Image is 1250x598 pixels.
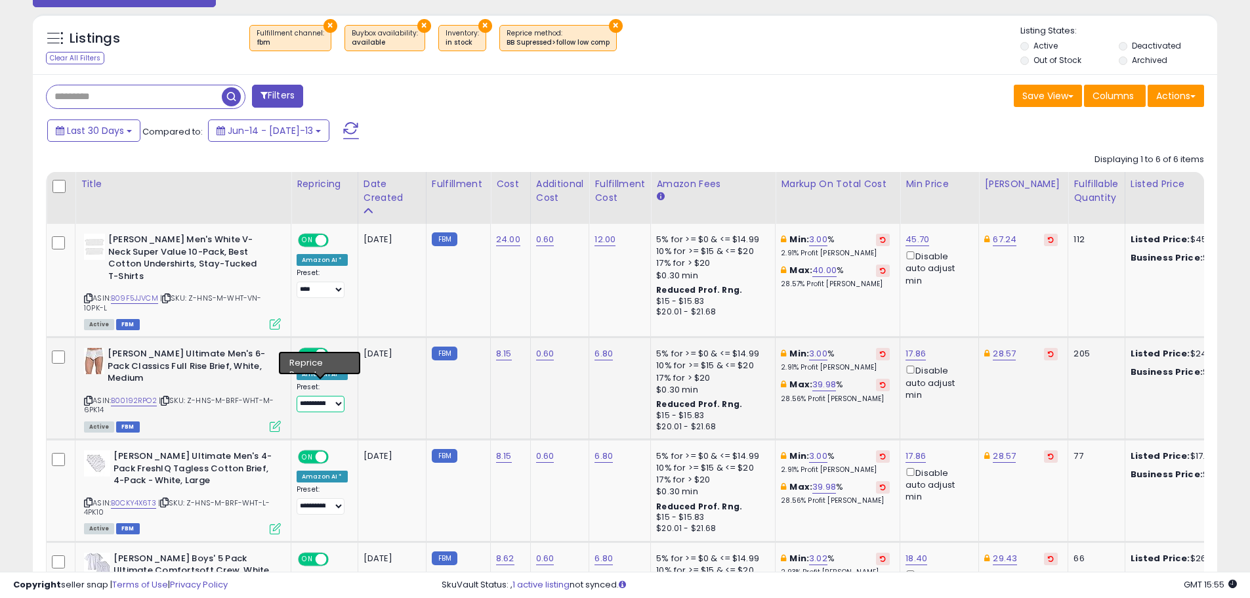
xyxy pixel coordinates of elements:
[984,177,1062,191] div: [PERSON_NAME]
[789,264,812,276] b: Max:
[1131,234,1240,246] div: $45.70
[656,246,765,257] div: 10% for >= $15 & <= $20
[84,234,105,260] img: 211V1483+fL._SL40_.jpg
[84,293,262,312] span: | SKU: Z-HNS-M-WHT-VN-10PK-L
[446,28,479,48] span: Inventory :
[906,249,969,287] div: Disable auto adjust min
[656,177,770,191] div: Amazon Fees
[1131,450,1190,462] b: Listed Price:
[906,552,927,565] a: 18.40
[789,378,812,391] b: Max:
[364,348,416,360] div: [DATE]
[1073,450,1114,462] div: 77
[1131,553,1240,565] div: $26.95
[789,450,809,462] b: Min:
[297,268,348,298] div: Preset:
[906,233,929,246] a: 45.70
[536,552,554,565] a: 0.60
[323,19,337,33] button: ×
[656,257,765,269] div: 17% for > $20
[208,119,329,142] button: Jun-14 - [DATE]-13
[496,552,514,565] a: 8.62
[656,372,765,384] div: 17% for > $20
[116,319,140,330] span: FBM
[507,38,610,47] div: BB Supressed>follow low comp
[812,378,836,391] a: 39.98
[781,481,890,505] div: %
[656,270,765,282] div: $0.30 min
[111,293,158,304] a: B09F5JJVCM
[656,360,765,372] div: 10% for >= $15 & <= $20
[507,28,610,48] span: Reprice method :
[536,233,554,246] a: 0.60
[364,177,421,205] div: Date Created
[781,450,890,475] div: %
[781,265,890,289] div: %
[809,347,827,360] a: 3.00
[809,552,827,565] a: 3.02
[512,578,570,591] a: 1 active listing
[1132,40,1181,51] label: Deactivated
[1131,366,1203,378] b: Business Price:
[112,578,168,591] a: Terms of Use
[84,348,104,374] img: 61awNJRrdiL._SL40_.jpg
[781,465,890,475] p: 2.91% Profit [PERSON_NAME]
[906,347,926,360] a: 17.86
[1020,25,1217,37] p: Listing States:
[1148,85,1204,107] button: Actions
[446,38,479,47] div: in stock
[327,235,348,246] span: OFF
[84,498,270,517] span: | SKU: Z-HNS-M-BRF-WHT-L-4PK10
[432,449,457,463] small: FBM
[789,552,809,565] b: Min:
[656,234,765,246] div: 5% for >= $0 & <= $14.99
[781,553,890,577] div: %
[1132,54,1167,66] label: Archived
[1033,54,1081,66] label: Out of Stock
[297,177,352,191] div: Repricing
[656,523,765,534] div: $20.01 - $21.68
[432,347,457,360] small: FBM
[496,233,520,246] a: 24.00
[84,553,110,576] img: 418uCXALbLL._SL40_.jpg
[594,552,613,565] a: 6.80
[781,395,890,404] p: 28.56% Profit [PERSON_NAME]
[116,421,140,433] span: FBM
[1073,234,1114,246] div: 112
[352,28,418,48] span: Buybox availability :
[116,523,140,534] span: FBM
[609,19,623,33] button: ×
[1073,348,1114,360] div: 205
[84,234,281,328] div: ASIN:
[789,233,809,246] b: Min:
[781,177,894,191] div: Markup on Total Cost
[67,124,124,137] span: Last 30 Days
[993,347,1016,360] a: 28.57
[536,177,584,205] div: Additional Cost
[1131,233,1190,246] b: Listed Price:
[114,450,273,490] b: [PERSON_NAME] Ultimate Men's 4-Pack FreshIQ Tagless Cotton Brief, 4-Pack - White, Large
[364,553,416,565] div: [DATE]
[781,249,890,258] p: 2.91% Profit [PERSON_NAME]
[594,347,613,360] a: 6.80
[81,177,285,191] div: Title
[111,498,156,509] a: B0CKY4X6T3
[656,512,765,523] div: $15 - $15.83
[84,523,114,534] span: All listings currently available for purchase on Amazon
[299,349,316,360] span: ON
[496,450,512,463] a: 8.15
[1131,468,1203,481] b: Business Price:
[297,254,348,266] div: Amazon AI *
[1014,85,1082,107] button: Save View
[656,486,765,498] div: $0.30 min
[496,347,512,360] a: 8.15
[906,177,973,191] div: Min Price
[656,474,765,486] div: 17% for > $20
[327,349,348,360] span: OFF
[594,177,645,205] div: Fulfillment Cost
[299,235,316,246] span: ON
[299,553,316,565] span: ON
[257,28,324,48] span: Fulfillment channel :
[170,578,228,591] a: Privacy Policy
[656,421,765,433] div: $20.01 - $21.68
